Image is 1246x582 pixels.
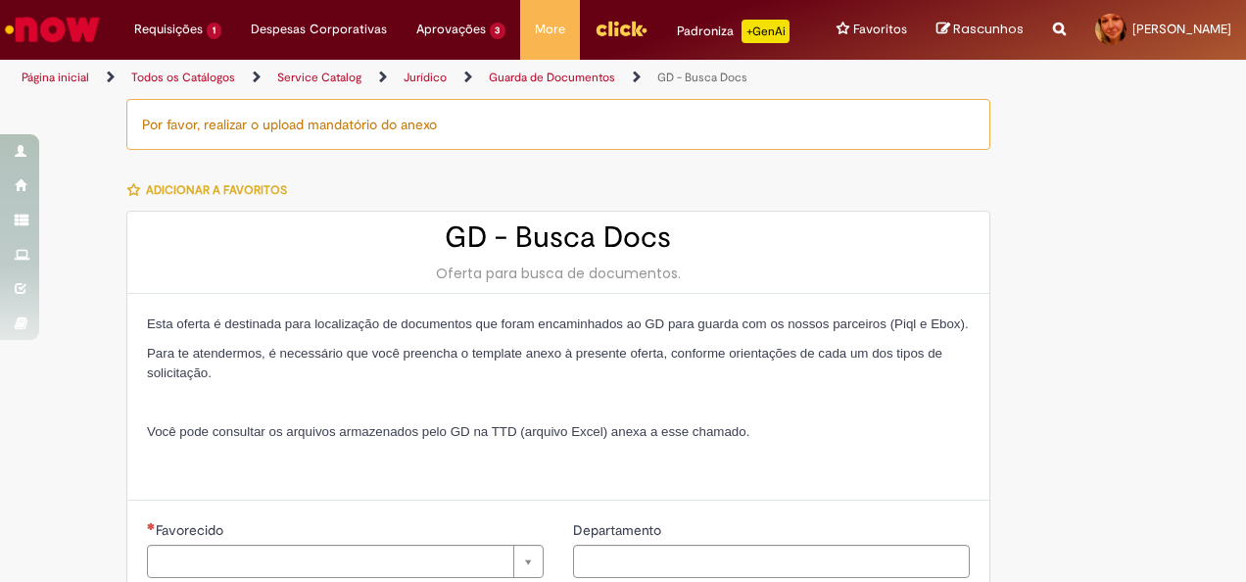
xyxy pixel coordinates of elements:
[156,521,227,539] span: Necessários - Favorecido
[126,170,298,211] button: Adicionar a Favoritos
[126,99,990,150] div: Por favor, realizar o upload mandatório do anexo
[404,70,447,85] a: Jurídico
[131,70,235,85] a: Todos os Catálogos
[853,20,907,39] span: Favoritos
[147,545,544,578] a: Limpar campo Favorecido
[936,21,1024,39] a: Rascunhos
[147,522,156,530] span: Necessários
[490,23,506,39] span: 3
[207,23,221,39] span: 1
[677,20,790,43] div: Padroniza
[595,14,647,43] img: click_logo_yellow_360x200.png
[147,424,749,439] span: Você pode consultar os arquivos armazenados pelo GD na TTD (arquivo Excel) anexa a esse chamado.
[147,221,970,254] h2: GD - Busca Docs
[2,10,103,49] img: ServiceNow
[573,521,665,539] span: Departamento
[1132,21,1231,37] span: [PERSON_NAME]
[15,60,816,96] ul: Trilhas de página
[535,20,565,39] span: More
[416,20,486,39] span: Aprovações
[742,20,790,43] p: +GenAi
[146,182,287,198] span: Adicionar a Favoritos
[134,20,203,39] span: Requisições
[277,70,361,85] a: Service Catalog
[147,316,969,331] span: Esta oferta é destinada para localização de documentos que foram encaminhados ao GD para guarda c...
[147,264,970,283] div: Oferta para busca de documentos.
[489,70,615,85] a: Guarda de Documentos
[953,20,1024,38] span: Rascunhos
[573,545,970,578] input: Departamento
[22,70,89,85] a: Página inicial
[147,346,942,380] span: Para te atendermos, é necessário que você preencha o template anexo à presente oferta, conforme o...
[657,70,747,85] a: GD - Busca Docs
[251,20,387,39] span: Despesas Corporativas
